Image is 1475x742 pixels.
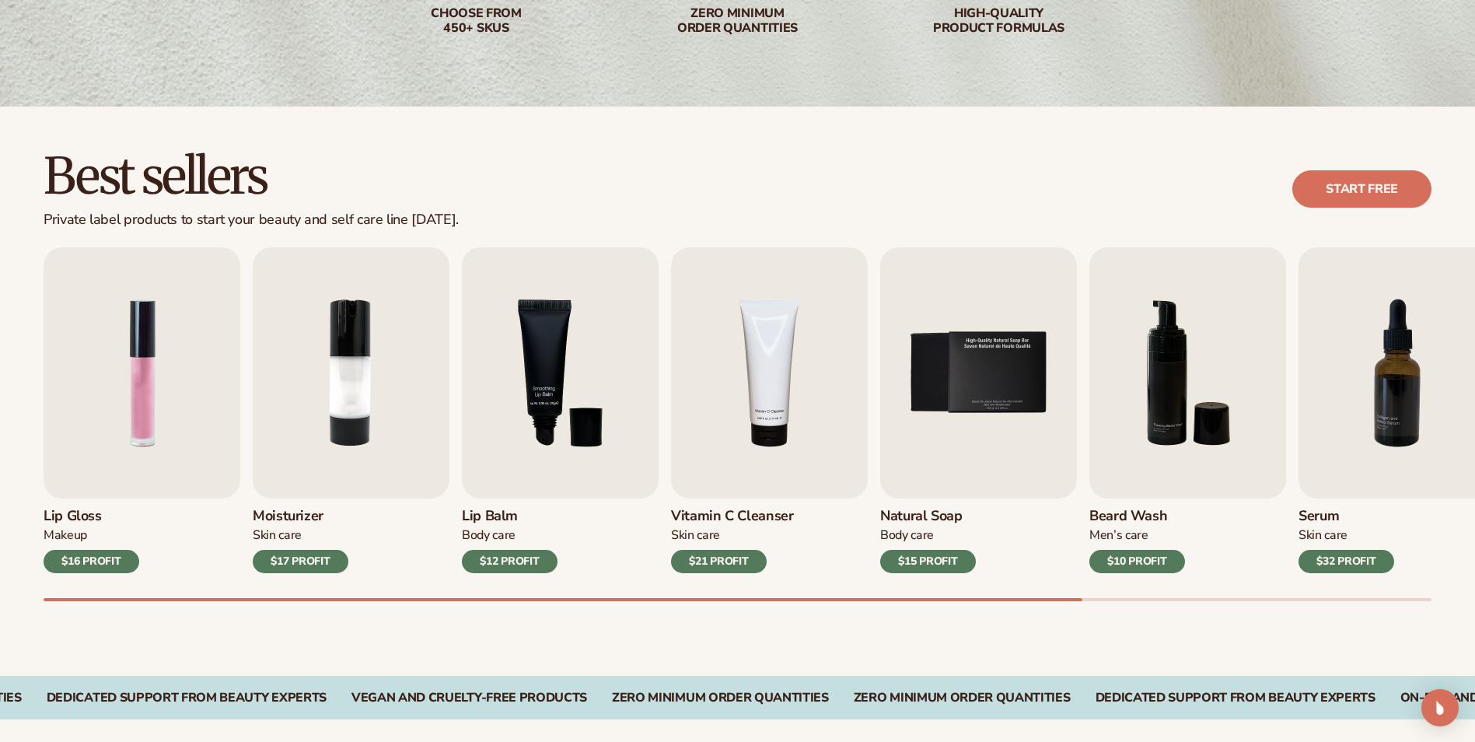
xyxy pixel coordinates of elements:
div: DEDICATED SUPPORT FROM BEAUTY EXPERTS [47,691,327,705]
div: $32 PROFIT [1298,550,1394,573]
div: Private label products to start your beauty and self care line [DATE]. [44,212,459,229]
a: 1 / 9 [44,247,240,573]
h3: Vitamin C Cleanser [671,508,794,525]
div: Open Intercom Messenger [1421,689,1459,726]
div: Makeup [44,527,139,544]
a: 4 / 9 [671,247,868,573]
h2: Best sellers [44,150,459,202]
h3: Natural Soap [880,508,976,525]
h3: Lip Gloss [44,508,139,525]
h3: Moisturizer [253,508,348,525]
div: $21 PROFIT [671,550,767,573]
div: Zero Minimum Order QuantitieS [854,691,1071,705]
a: 2 / 9 [253,247,449,573]
a: 5 / 9 [880,247,1077,573]
div: High-quality product formulas [900,6,1099,36]
div: Dedicated Support From Beauty Experts [1096,691,1375,705]
div: Skin Care [1298,527,1394,544]
div: Skin Care [253,527,348,544]
div: $12 PROFIT [462,550,557,573]
a: Start free [1292,170,1431,208]
div: Choose from 450+ Skus [377,6,576,36]
a: 3 / 9 [462,247,659,573]
div: Skin Care [671,527,794,544]
div: Zero minimum order quantities [638,6,837,36]
h3: Serum [1298,508,1394,525]
div: $17 PROFIT [253,550,348,573]
div: Vegan and Cruelty-Free Products [351,691,587,705]
div: $16 PROFIT [44,550,139,573]
h3: Lip Balm [462,508,557,525]
div: Men’s Care [1089,527,1185,544]
div: $15 PROFIT [880,550,976,573]
div: Body Care [462,527,557,544]
div: $10 PROFIT [1089,550,1185,573]
h3: Beard Wash [1089,508,1185,525]
div: Zero Minimum Order QuantitieS [612,691,829,705]
div: Body Care [880,527,976,544]
a: 6 / 9 [1089,247,1286,573]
